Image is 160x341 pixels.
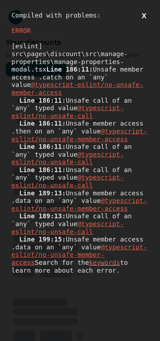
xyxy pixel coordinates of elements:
[11,81,143,96] u: @typescript-eslint/no-unsafe-member-access
[11,127,147,143] u: @typescript-eslint/no-unsafe-member-access
[19,212,66,220] span: Line 189:13:
[89,259,120,266] span: keywords
[11,243,147,266] u: @typescript-eslint/no-unsafe-member-access
[11,174,124,189] u: @typescript-eslint/no-unsafe-call
[11,27,31,34] span: ERROR
[47,65,93,73] span: Line 186:11:
[11,197,147,212] u: @typescript-eslint/no-unsafe-member-access
[11,11,101,19] span: Compiled with problems:
[11,42,149,274] div: [eslint] src\pages\discount\src\manage-properties\manage-properties-modal.tsx Unsafe member acces...
[11,220,124,235] u: @typescript-eslint/no-unsafe-call
[19,235,66,243] span: Line 199:15:
[19,189,66,197] span: Line 189:13:
[11,104,124,120] u: @typescript-eslint/no-unsafe-call
[19,166,66,174] span: Line 186:11:
[19,97,66,104] span: Line 186:11:
[140,11,149,20] button: X
[19,143,66,150] span: Line 186:11:
[19,120,66,127] span: Line 186:11:
[11,151,124,166] u: @typescript-eslint/no-unsafe-call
